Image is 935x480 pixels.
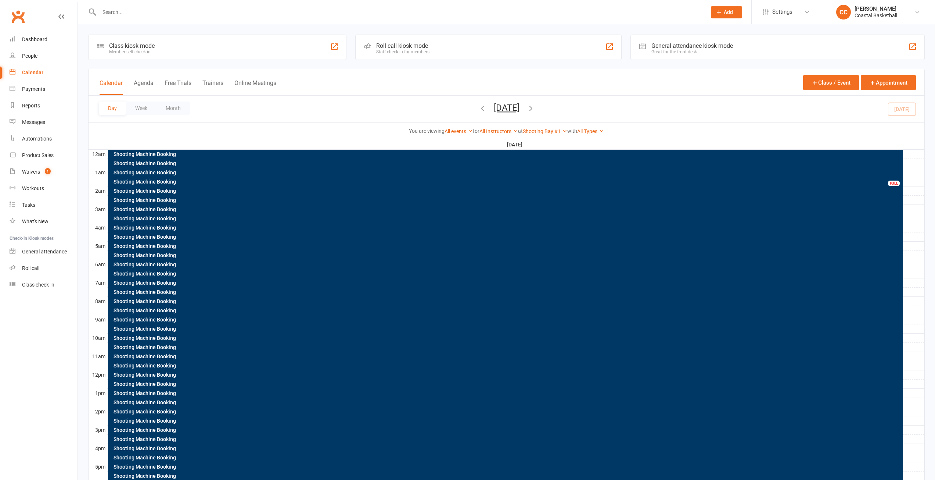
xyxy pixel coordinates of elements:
button: Appointment [861,75,916,90]
th: 7am [89,278,107,287]
a: Product Sales [10,147,78,164]
a: Automations [10,131,78,147]
div: Shooting Machine Booking [113,409,902,414]
a: All Types [577,128,604,134]
button: Calendar [100,79,123,95]
th: 2pm [89,407,107,416]
th: 4pm [89,444,107,453]
div: Shooting Machine Booking [113,243,902,249]
a: Waivers 1 [10,164,78,180]
div: General attendance [22,249,67,255]
div: Shooting Machine Booking [113,391,902,396]
div: Shooting Machine Booking [113,225,902,230]
div: Product Sales [22,152,54,158]
a: All events [445,128,473,134]
a: Roll call [10,260,78,277]
a: Class kiosk mode [10,277,78,293]
a: Messages [10,114,78,131]
div: Shooting Machine Booking [113,308,902,313]
div: Shooting Machine Booking [113,354,902,359]
div: Roll call kiosk mode [376,42,429,49]
div: Shooting Machine Booking [113,289,902,295]
div: Shooting Machine Booking [113,363,902,368]
button: Class / Event [803,75,859,90]
strong: with [567,128,577,134]
div: Class kiosk mode [109,42,155,49]
strong: at [518,128,523,134]
button: Online Meetings [234,79,276,95]
div: Shooting Machine Booking [113,381,902,387]
div: Shooting Machine Booking [113,473,902,479]
a: Dashboard [10,31,78,48]
div: Shooting Machine Booking [113,418,902,423]
th: 10am [89,333,107,342]
div: Shooting Machine Booking [113,317,902,322]
div: Shooting Machine Booking [113,455,902,460]
div: Shooting Machine Booking [113,207,902,212]
a: Shooting Bay #1 [523,128,567,134]
div: Shooting Machine Booking [113,400,902,405]
input: Search... [97,7,701,17]
div: Shooting Machine Booking [113,161,902,166]
th: 6am [89,260,107,269]
button: Day [99,102,126,115]
div: Reports [22,103,40,109]
strong: You are viewing [409,128,445,134]
div: Shooting Machine Booking [113,198,902,203]
div: Shooting Machine Booking [113,326,902,331]
div: Great for the front desk [651,49,733,54]
div: What's New [22,218,48,224]
div: Waivers [22,169,40,175]
button: Trainers [202,79,223,95]
th: 3pm [89,425,107,434]
th: 5am [89,241,107,250]
th: 11am [89,352,107,361]
a: Tasks [10,197,78,213]
th: 9am [89,315,107,324]
a: All Instructors [479,128,518,134]
th: 4am [89,223,107,232]
div: Shooting Machine Booking [113,299,902,304]
div: CC [836,5,851,19]
span: Settings [772,4,792,20]
div: Staff check-in for members [376,49,429,54]
div: Shooting Machine Booking [113,188,902,193]
iframe: Intercom live chat [7,455,25,473]
div: Shooting Machine Booking [113,372,902,377]
div: Shooting Machine Booking [113,437,902,442]
div: Messages [22,119,45,125]
th: 2am [89,186,107,195]
span: Add [724,9,733,15]
button: Week [126,102,157,115]
th: 1am [89,168,107,177]
div: Shooting Machine Booking [113,216,902,221]
a: People [10,48,78,64]
div: Roll call [22,265,39,271]
th: 12pm [89,370,107,379]
button: Free Trials [165,79,191,95]
th: 12am [89,149,107,159]
div: Payments [22,86,45,92]
div: Shooting Machine Booking [113,427,902,433]
th: [DATE] [107,140,924,149]
div: Shooting Machine Booking [113,271,902,276]
a: Payments [10,81,78,97]
a: Calendar [10,64,78,81]
div: FULL [888,181,900,186]
div: Shooting Machine Booking [113,253,902,258]
div: Shooting Machine Booking [113,464,902,469]
a: Workouts [10,180,78,197]
div: People [22,53,37,59]
button: [DATE] [494,103,519,113]
div: Class check-in [22,282,54,288]
div: Shooting Machine Booking [113,152,902,157]
button: Add [711,6,742,18]
a: Clubworx [9,7,27,26]
div: Shooting Machine Booking [113,234,902,239]
div: Workouts [22,185,44,191]
th: 1pm [89,388,107,398]
div: [PERSON_NAME] [855,6,897,12]
div: Shooting Machine Booking [113,335,902,341]
th: 3am [89,205,107,214]
div: General attendance kiosk mode [651,42,733,49]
